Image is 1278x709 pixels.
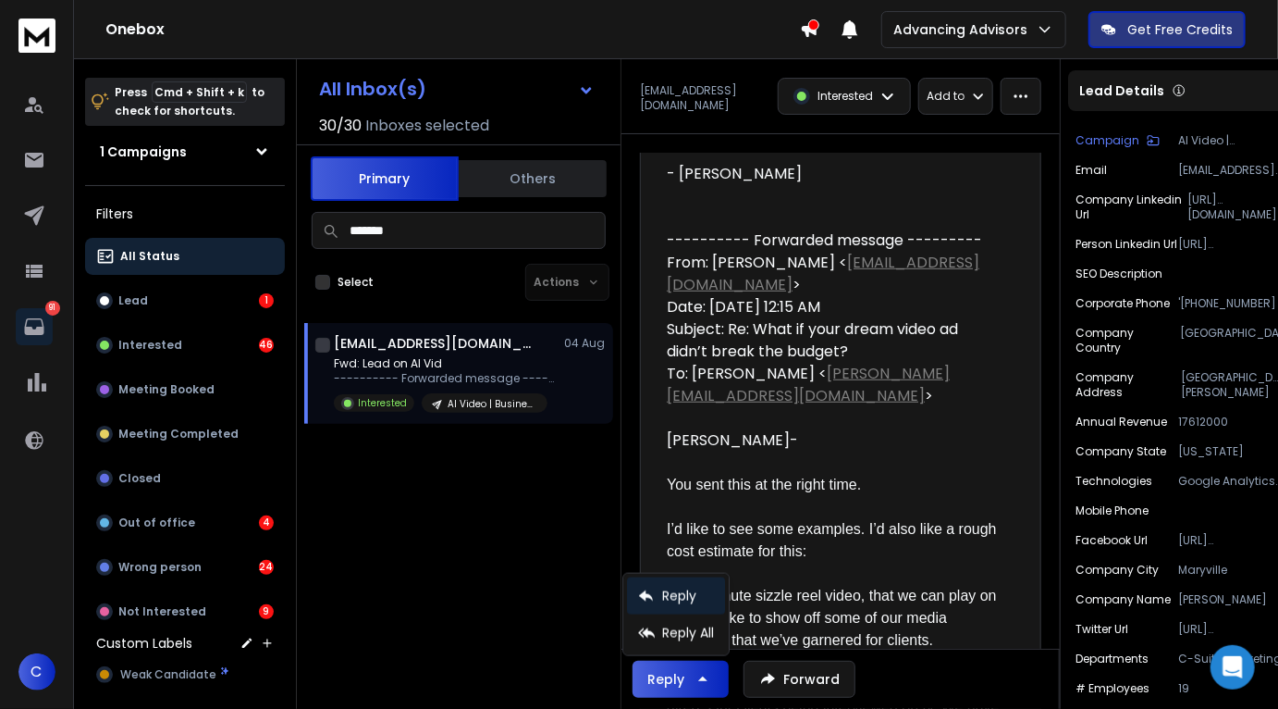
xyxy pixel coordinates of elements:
[85,549,285,586] button: Wrong person24
[1210,645,1255,690] div: Open Intercom Messenger
[259,560,274,575] div: 24
[1075,237,1177,252] p: Person Linkedin Url
[1075,474,1152,489] p: Technologies
[358,396,407,410] p: Interested
[743,661,855,698] button: Forward
[118,516,195,530] p: Out of office
[662,624,714,642] p: Reply All
[662,587,696,605] p: Reply
[105,19,800,41] h1: Onebox
[1075,163,1107,178] p: Email
[118,560,202,575] p: Wrong person
[18,653,55,690] button: C
[564,336,606,351] p: 04 Aug
[319,115,362,137] span: 30 / 30
[448,397,536,411] p: AI Video | Business Owners
[667,363,1000,407] div: To: [PERSON_NAME] < >
[1075,652,1149,666] p: Departments
[1075,622,1128,637] p: Twitter Url
[667,296,1000,318] div: Date: [DATE] 12:15 AM
[927,89,965,104] p: Add to
[1075,133,1160,148] button: Campaign
[118,293,148,308] p: Lead
[85,282,285,319] button: Lead1
[334,371,556,386] p: ---------- Forwarded message --------- From: [PERSON_NAME]
[118,427,239,442] p: Meeting Completed
[304,70,609,107] button: All Inbox(s)
[667,518,1000,563] div: I’d like to see some examples. I’d also like a rough cost estimate for this:
[85,327,285,364] button: Interested46
[667,363,950,406] a: [PERSON_NAME][EMAIL_ADDRESS][DOMAIN_NAME]
[640,83,767,113] p: [EMAIL_ADDRESS][DOMAIN_NAME]
[85,593,285,630] button: Not Interested9
[259,338,274,353] div: 46
[667,252,979,295] a: [EMAIL_ADDRESS][DOMAIN_NAME]
[1075,592,1171,607] p: Company Name
[118,604,206,619] p: Not Interested
[259,604,274,619] div: 9
[459,158,607,199] button: Others
[1079,81,1164,100] p: Lead Details
[667,318,1000,363] div: Subject: Re: What if your dream video ad didn’t break the budget?
[120,249,179,264] p: All Status
[667,474,1000,496] div: You sent this at the right time.
[1075,193,1187,222] p: Company Linkedin Url
[85,133,285,170] button: 1 Campaigns
[1075,415,1167,429] p: Annual Revenue
[647,670,684,689] div: Reply
[1075,326,1180,355] p: Company Country
[1127,20,1233,39] p: Get Free Credits
[259,293,274,308] div: 1
[667,429,1000,452] div: [PERSON_NAME]-
[633,661,729,698] button: Reply
[1075,133,1139,148] p: Campaign
[319,80,426,98] h1: All Inbox(s)
[85,416,285,453] button: Meeting Completed
[85,371,285,408] button: Meeting Booked
[1075,267,1162,281] p: SEO Description
[334,356,556,371] p: Fwd: Lead on AI Vid
[1075,444,1166,459] p: Company State
[16,308,53,345] a: 91
[85,504,285,541] button: Out of office4
[311,156,459,201] button: Primary
[893,20,1035,39] p: Advancing Advisors
[667,585,1000,652] div: A few minute sizzle reel video, that we can play on loop. I’d like to show off some of our media ...
[817,89,873,104] p: Interested
[667,230,1000,252] div: ---------- Forwarded message ---------
[85,201,285,227] h3: Filters
[152,81,247,103] span: Cmd + Shift + k
[118,338,182,353] p: Interested
[667,252,1000,296] div: From: [PERSON_NAME] < >
[18,19,55,53] img: logo
[1075,533,1148,548] p: Facebook Url
[85,238,285,275] button: All Status
[259,516,274,530] div: 4
[100,143,187,161] h1: 1 Campaigns
[1075,370,1181,400] p: Company Address
[115,83,264,120] p: Press to check for shortcuts.
[45,301,60,316] p: 91
[85,460,285,497] button: Closed
[118,382,215,397] p: Meeting Booked
[120,667,216,682] span: Weak Candidate
[85,656,285,693] button: Weak Candidate
[1075,296,1170,311] p: Corporate Phone
[338,275,374,290] label: Select
[1075,504,1149,518] p: Mobile Phone
[1075,563,1159,578] p: Company City
[365,115,489,137] h3: Inboxes selected
[118,471,161,486] p: Closed
[96,634,192,653] h3: Custom Labels
[334,334,537,353] h1: [EMAIL_ADDRESS][DOMAIN_NAME]
[1088,11,1246,48] button: Get Free Credits
[1075,681,1149,696] p: # Employees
